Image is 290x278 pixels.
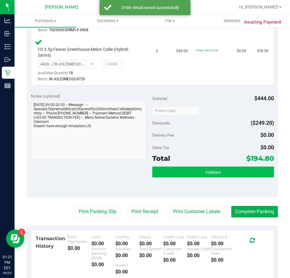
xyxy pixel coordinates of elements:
span: Purchases [15,18,77,24]
div: Transaction Fees [211,247,235,256]
inline-svg: Reports [5,83,11,89]
a: Tills [139,15,201,27]
span: 40dep: 40% off line [196,49,218,52]
span: Subtotal [152,96,167,101]
button: Print Customer Labels [169,206,224,217]
iframe: Resource center [6,230,24,248]
div: Cash [91,235,115,239]
span: Hi, [PERSON_NAME]! [239,5,278,9]
span: 18 [69,71,73,75]
div: Total Payments [68,235,91,244]
span: Notes (optional) [31,94,60,98]
div: Point of Banking (POB) [91,247,115,260]
span: FD 3.5g Flower Greenhouse Melon Collie (Hybrid-Sativa) [38,47,140,58]
span: Validate [205,170,221,175]
p: 01:21 PM EDT [3,254,12,271]
button: Print Packing Slip [75,206,120,217]
div: $0.00 [163,257,187,263]
div: $0.00 [139,253,163,258]
span: $194.80 [246,154,274,163]
button: Validate [152,167,274,177]
div: Customer Credit [163,247,187,256]
div: $0.00 [163,241,187,247]
div: Available Quantity: [38,69,98,81]
iframe: Resource center unread badge [18,229,25,236]
span: TG250903DRM1-F-0908 [49,28,88,32]
div: $0.00 [91,262,115,267]
div: $0.00 [115,241,139,247]
span: [PERSON_NAME] [45,5,78,10]
button: Complete Packing [231,206,278,217]
span: 2 [156,48,158,54]
span: Delivery Fee [152,133,174,137]
div: $0.00 [211,241,235,247]
div: $0.00 [139,241,163,247]
div: $0.00 [187,253,211,258]
input: Promo Code [152,106,199,115]
span: $0.00 [260,132,274,138]
span: $30.00 [176,48,188,54]
span: Discounts [152,117,170,128]
inline-svg: Analytics [5,18,11,24]
span: Batch: [38,28,48,32]
div: CanPay [115,235,139,239]
div: Voided [115,263,139,267]
a: Deliveries [201,15,263,27]
div: Gift Card [211,235,235,239]
span: $444.00 [254,95,274,101]
span: Awaiting Payment [244,19,281,26]
span: $0.00 [260,144,274,151]
div: $0.00 [187,241,211,247]
span: Batch: [38,77,48,81]
div: Debit Card [187,235,211,239]
span: Total [152,154,170,163]
span: Customers [77,18,138,24]
div: $0.00 [91,241,115,247]
a: Customers [77,15,139,27]
inline-svg: Outbound [5,57,11,63]
inline-svg: Retail [5,70,11,76]
div: Credit Card [163,235,187,239]
div: AeroPay [115,247,139,251]
span: $36.00 [257,48,269,54]
inline-svg: Inbound [5,31,11,37]
div: $0.00 [211,257,235,263]
inline-svg: Inventory [5,44,11,50]
div: $0.00 [115,253,139,258]
span: Sales Tax [152,145,169,150]
div: $0.00 [68,245,91,251]
div: Issued Credit [187,247,211,251]
span: ($249.20) [251,120,274,126]
span: Tills [139,18,200,24]
p: 09/23 [3,271,12,275]
span: $0.00 [237,48,246,54]
button: Print Receipt [127,206,162,217]
div: Total Spendr [139,247,163,251]
a: Purchases [15,15,77,27]
div: Check [139,235,163,239]
span: Deliveries [216,18,249,24]
div: $0.00 [115,269,139,275]
span: W-JUL25MEC02-0729 [49,77,85,81]
div: Order detail saved successfully [115,5,186,11]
